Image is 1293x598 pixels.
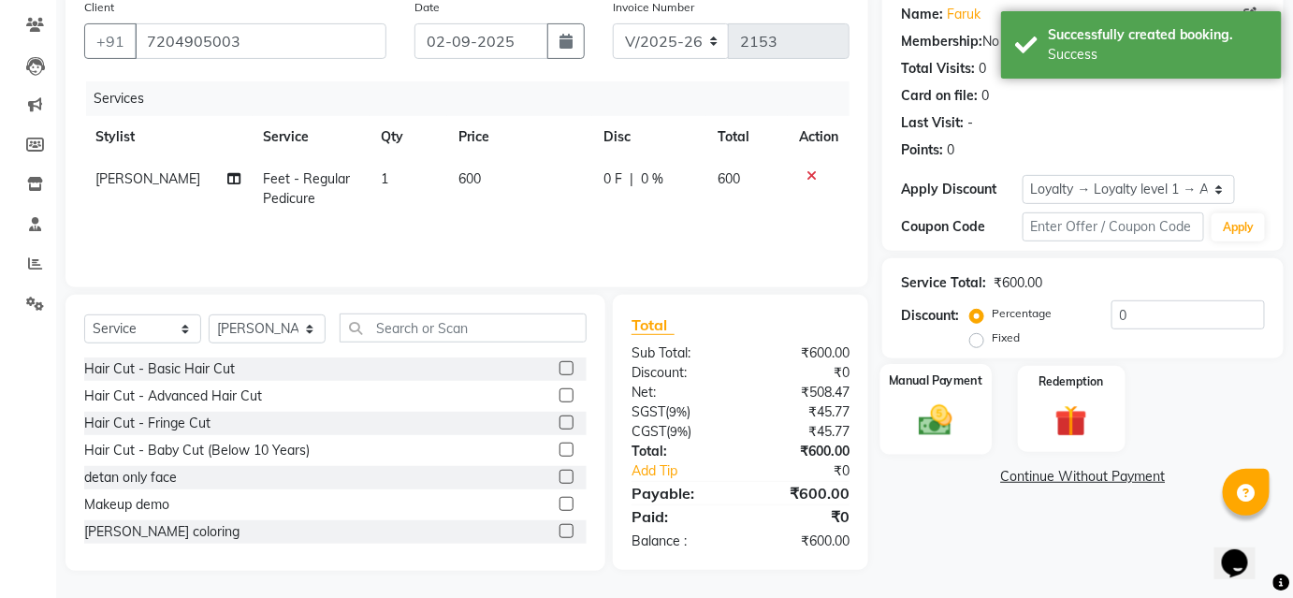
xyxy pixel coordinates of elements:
div: 0 [947,140,954,160]
label: Redemption [1039,373,1104,390]
div: ( ) [617,402,741,422]
div: ₹0 [740,505,864,528]
div: Balance : [617,532,741,551]
div: Sub Total: [617,343,741,363]
a: Add Tip [617,461,761,481]
div: Total: [617,442,741,461]
div: Discount: [901,306,959,326]
span: SGST [632,403,665,420]
div: Membership: [901,32,982,51]
div: - [967,113,973,133]
th: Qty [370,116,447,158]
div: ₹600.00 [740,442,864,461]
div: 0 [981,86,989,106]
div: ₹508.47 [740,383,864,402]
div: ₹45.77 [740,402,864,422]
img: _gift.svg [1045,401,1097,442]
span: Total [632,315,675,335]
div: Hair Cut - Baby Cut (Below 10 Years) [84,441,310,460]
span: | [630,169,633,189]
div: ₹45.77 [740,422,864,442]
div: ₹0 [740,363,864,383]
div: Success [1048,45,1268,65]
th: Action [788,116,850,158]
th: Disc [592,116,707,158]
a: Continue Without Payment [886,467,1280,487]
div: ₹600.00 [740,482,864,504]
div: 0 [979,59,986,79]
div: Name: [901,5,943,24]
div: Last Visit: [901,113,964,133]
div: ₹0 [761,461,864,481]
iframe: chat widget [1214,523,1274,579]
span: 9% [670,424,688,439]
input: Search by Name/Mobile/Email/Code [135,23,386,59]
button: +91 [84,23,137,59]
div: Hair Cut - Basic Hair Cut [84,359,235,379]
input: Search or Scan [340,314,587,343]
th: Service [253,116,370,158]
div: Coupon Code [901,217,1023,237]
span: 600 [718,170,740,187]
div: No Active Membership [901,32,1265,51]
div: [PERSON_NAME] coloring [84,522,240,542]
img: _cash.svg [908,401,963,439]
div: Discount: [617,363,741,383]
div: Points: [901,140,943,160]
span: Feet - Regular Pedicure [264,170,351,207]
label: Fixed [992,329,1020,346]
div: Hair Cut - Advanced Hair Cut [84,387,262,406]
label: Manual Payment [889,372,982,389]
div: ₹600.00 [740,532,864,551]
div: ₹600.00 [994,273,1042,293]
div: Card on file: [901,86,978,106]
span: 0 % [641,169,663,189]
div: Service Total: [901,273,986,293]
div: Makeup demo [84,495,169,515]
span: 9% [669,404,687,419]
span: 1 [381,170,388,187]
div: Paid: [617,505,741,528]
div: Hair Cut - Fringe Cut [84,414,211,433]
div: Net: [617,383,741,402]
div: ₹600.00 [740,343,864,363]
th: Price [447,116,591,158]
th: Total [706,116,788,158]
button: Apply [1212,213,1265,241]
div: Payable: [617,482,741,504]
th: Stylist [84,116,253,158]
input: Enter Offer / Coupon Code [1023,212,1205,241]
div: Apply Discount [901,180,1023,199]
a: Faruk [947,5,981,24]
div: Total Visits: [901,59,975,79]
div: Services [86,81,864,116]
div: detan only face [84,468,177,488]
span: 600 [458,170,481,187]
span: 0 F [603,169,622,189]
div: Successfully created booking. [1048,25,1268,45]
div: ( ) [617,422,741,442]
label: Percentage [992,305,1052,322]
span: [PERSON_NAME] [95,170,200,187]
span: CGST [632,423,666,440]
